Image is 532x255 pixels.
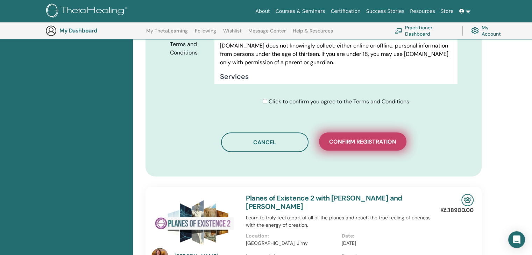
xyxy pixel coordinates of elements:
[471,25,479,36] img: cog.svg
[246,240,337,247] p: [GEOGRAPHIC_DATA], Jirny
[45,25,57,36] img: generic-user-icon.jpg
[246,214,437,229] p: Learn to truly feel a part of all of the planes and reach the true feeling of oneness with the en...
[342,240,433,247] p: [DATE]
[246,232,337,240] p: Location:
[471,23,506,38] a: My Account
[165,38,214,59] label: Terms and Conditions
[223,28,242,39] a: Wishlist
[508,231,525,248] div: Open Intercom Messenger
[195,28,216,39] a: Following
[328,5,363,18] a: Certification
[246,194,402,211] a: Planes of Existence 2 with [PERSON_NAME] and [PERSON_NAME]
[269,98,409,105] span: Click to confirm you agree to the Terms and Conditions
[363,5,407,18] a: Success Stories
[329,138,396,145] span: Confirm registration
[438,5,456,18] a: Store
[293,28,333,39] a: Help & Resources
[273,5,328,18] a: Courses & Seminars
[407,5,438,18] a: Resources
[59,27,129,34] h3: My Dashboard
[146,28,188,39] a: My ThetaLearning
[440,206,474,214] p: Kč38900.00
[461,194,474,206] img: In-Person Seminar
[46,3,130,19] img: logo.png
[151,194,237,250] img: Planes of Existence 2
[221,132,308,152] button: Cancel
[248,28,286,39] a: Message Center
[220,72,452,81] h4: Services
[395,23,454,38] a: Practitioner Dashboard
[342,232,433,240] p: Date:
[253,139,276,146] span: Cancel
[319,132,406,151] button: Confirm registration
[395,28,402,34] img: chalkboard-teacher.svg
[253,5,272,18] a: About
[220,42,452,67] p: [DOMAIN_NAME] does not knowingly collect, either online or offline, personal information from per...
